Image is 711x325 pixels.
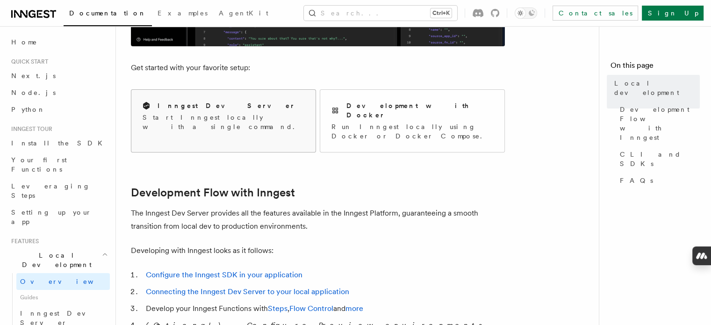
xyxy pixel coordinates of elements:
[158,101,295,110] h2: Inngest Dev Server
[610,60,700,75] h4: On this page
[213,3,274,25] a: AgentKit
[11,209,92,225] span: Setting up your app
[7,58,48,65] span: Quick start
[7,238,39,245] span: Features
[304,6,457,21] button: Search...Ctrl+K
[614,79,700,97] span: Local development
[7,152,110,178] a: Your first Functions
[345,304,363,313] a: more
[146,287,349,296] a: Connecting the Inngest Dev Server to your local application
[143,113,304,131] p: Start Inngest locally with a single command.
[11,156,67,173] span: Your first Functions
[7,204,110,230] a: Setting up your app
[152,3,213,25] a: Examples
[620,105,700,142] span: Development Flow with Inngest
[7,125,52,133] span: Inngest tour
[431,8,452,18] kbd: Ctrl+K
[642,6,704,21] a: Sign Up
[131,89,316,152] a: Inngest Dev ServerStart Inngest locally with a single command.
[11,72,56,79] span: Next.js
[268,304,287,313] a: Steps
[289,304,333,313] a: Flow Control
[16,273,110,290] a: Overview
[620,176,653,185] span: FAQs
[20,278,116,285] span: Overview
[11,182,90,199] span: Leveraging Steps
[131,207,505,233] p: The Inngest Dev Server provides all the features available in the Inngest Platform, guaranteeing ...
[346,101,493,120] h2: Development with Docker
[7,34,110,51] a: Home
[620,150,700,168] span: CLI and SDKs
[69,9,146,17] span: Documentation
[7,251,102,269] span: Local Development
[131,186,295,199] a: Development Flow with Inngest
[616,172,700,189] a: FAQs
[7,84,110,101] a: Node.js
[131,244,505,257] p: Developing with Inngest looks as it follows:
[64,3,152,26] a: Documentation
[11,106,45,113] span: Python
[146,270,302,279] a: Configure the Inngest SDK in your application
[7,67,110,84] a: Next.js
[553,6,638,21] a: Contact sales
[11,37,37,47] span: Home
[320,89,505,152] a: Development with DockerRun Inngest locally using Docker or Docker Compose.
[616,146,700,172] a: CLI and SDKs
[7,101,110,118] a: Python
[7,178,110,204] a: Leveraging Steps
[515,7,537,19] button: Toggle dark mode
[11,89,56,96] span: Node.js
[331,122,493,141] p: Run Inngest locally using Docker or Docker Compose.
[143,302,505,315] li: Develop your Inngest Functions with , and
[7,135,110,152] a: Install the SDK
[610,75,700,101] a: Local development
[7,247,110,273] button: Local Development
[16,290,110,305] span: Guides
[131,61,505,74] p: Get started with your favorite setup:
[11,139,108,147] span: Install the SDK
[219,9,268,17] span: AgentKit
[158,9,208,17] span: Examples
[616,101,700,146] a: Development Flow with Inngest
